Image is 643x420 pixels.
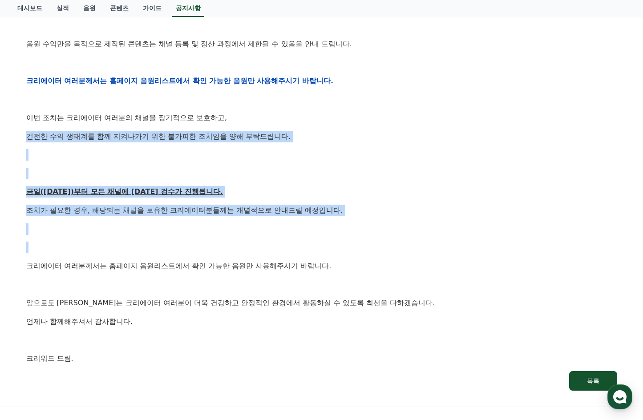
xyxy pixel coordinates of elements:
u: 금일([DATE])부터 모든 채널에 [DATE] 검수가 진행됩니다. [26,187,223,196]
a: 홈 [3,282,59,304]
span: 대화 [81,296,92,303]
strong: 크리에이터 여러분께서는 홈페이지 음원리스트에서 확인 가능한 음원만 사용해주시기 바랍니다. [26,77,334,85]
p: 크리워드 드림. [26,353,617,364]
p: 건전한 수익 생태계를 함께 지켜나가기 위한 불가피한 조치임을 양해 부탁드립니다. [26,131,617,142]
span: 설정 [137,295,148,303]
div: 목록 [587,376,599,385]
a: 대화 [59,282,115,304]
p: 앞으로도 [PERSON_NAME]는 크리에이터 여러분이 더욱 건강하고 안정적인 환경에서 활동하실 수 있도록 최선을 다하겠습니다. [26,297,617,309]
p: 언제나 함께해주셔서 감사합니다. [26,316,617,327]
button: 목록 [569,371,617,391]
p: 음원 수익만을 목적으로 제작된 콘텐츠는 채널 등록 및 정산 과정에서 제한될 수 있음을 안내 드립니다. [26,38,617,50]
a: 설정 [115,282,171,304]
p: 크리에이터 여러분께서는 홈페이지 음원리스트에서 확인 가능한 음원만 사용해주시기 바랍니다. [26,260,617,272]
a: 목록 [26,371,617,391]
p: 이번 조치는 크리에이터 여러분의 채널을 장기적으로 보호하고, [26,112,617,124]
span: 홈 [28,295,33,303]
p: 조치가 필요한 경우, 해당되는 채널을 보유한 크리에이터분들께는 개별적으로 안내드릴 예정입니다. [26,205,617,216]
